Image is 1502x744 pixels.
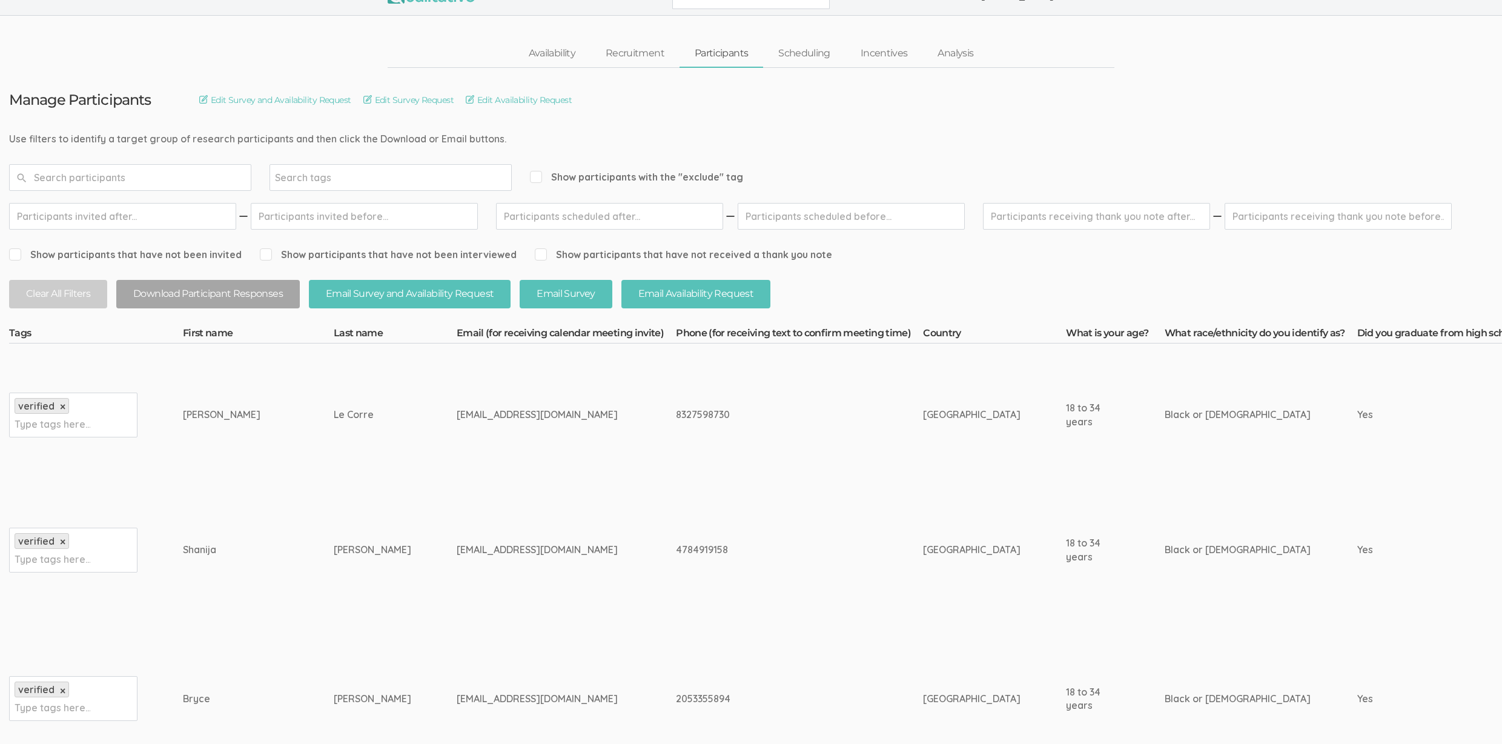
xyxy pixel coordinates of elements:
[60,402,65,412] a: ×
[621,280,770,308] button: Email Availability Request
[60,686,65,696] a: ×
[1225,203,1452,230] input: Participants receiving thank you note before...
[591,41,680,67] a: Recruitment
[676,543,878,557] div: 4784919158
[183,408,288,422] div: [PERSON_NAME]
[763,41,845,67] a: Scheduling
[9,203,236,230] input: Participants invited after...
[363,93,454,107] a: Edit Survey Request
[457,408,630,422] div: [EMAIL_ADDRESS][DOMAIN_NAME]
[334,543,411,557] div: [PERSON_NAME]
[496,203,723,230] input: Participants scheduled after...
[457,327,676,344] th: Email (for receiving calendar meeting invite)
[18,535,55,547] span: verified
[676,692,878,706] div: 2053355894
[15,551,90,567] input: Type tags here...
[9,92,151,108] h3: Manage Participants
[1211,203,1223,230] img: dash.svg
[923,692,1021,706] div: [GEOGRAPHIC_DATA]
[1066,685,1119,713] div: 18 to 34 years
[983,203,1210,230] input: Participants receiving thank you note after...
[1357,543,1490,557] div: Yes
[514,41,591,67] a: Availability
[466,93,572,107] a: Edit Availability Request
[923,543,1021,557] div: [GEOGRAPHIC_DATA]
[457,692,630,706] div: [EMAIL_ADDRESS][DOMAIN_NAME]
[676,327,923,344] th: Phone (for receiving text to confirm meeting time)
[251,203,478,230] input: Participants invited before...
[9,280,107,308] button: Clear All Filters
[676,408,878,422] div: 8327598730
[1165,327,1357,344] th: What race/ethnicity do you identify as?
[535,248,832,262] span: Show participants that have not received a thank you note
[923,327,1066,344] th: Country
[738,203,965,230] input: Participants scheduled before...
[457,543,630,557] div: [EMAIL_ADDRESS][DOMAIN_NAME]
[1066,327,1165,344] th: What is your age?
[1165,408,1312,422] div: Black or [DEMOGRAPHIC_DATA]
[9,327,183,344] th: Tags
[18,400,55,412] span: verified
[18,683,55,696] span: verified
[1165,692,1312,706] div: Black or [DEMOGRAPHIC_DATA]
[15,416,90,432] input: Type tags here...
[9,248,242,262] span: Show participants that have not been invited
[116,280,300,308] button: Download Participant Responses
[1357,408,1490,422] div: Yes
[15,700,90,716] input: Type tags here...
[724,203,736,230] img: dash.svg
[520,280,612,308] button: Email Survey
[1066,401,1119,429] div: 18 to 34 years
[845,41,923,67] a: Incentives
[237,203,250,230] img: dash.svg
[1066,536,1119,564] div: 18 to 34 years
[1165,543,1312,557] div: Black or [DEMOGRAPHIC_DATA]
[1357,692,1490,706] div: Yes
[680,41,763,67] a: Participants
[923,408,1021,422] div: [GEOGRAPHIC_DATA]
[1441,686,1502,744] iframe: Chat Widget
[183,327,334,344] th: First name
[275,170,351,185] input: Search tags
[183,692,288,706] div: Bryce
[334,408,411,422] div: Le Corre
[530,170,743,184] span: Show participants with the "exclude" tag
[260,248,517,262] span: Show participants that have not been interviewed
[334,327,457,344] th: Last name
[199,93,351,107] a: Edit Survey and Availability Request
[60,537,65,547] a: ×
[183,543,288,557] div: Shanija
[922,41,988,67] a: Analysis
[334,692,411,706] div: [PERSON_NAME]
[309,280,511,308] button: Email Survey and Availability Request
[9,164,251,191] input: Search participants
